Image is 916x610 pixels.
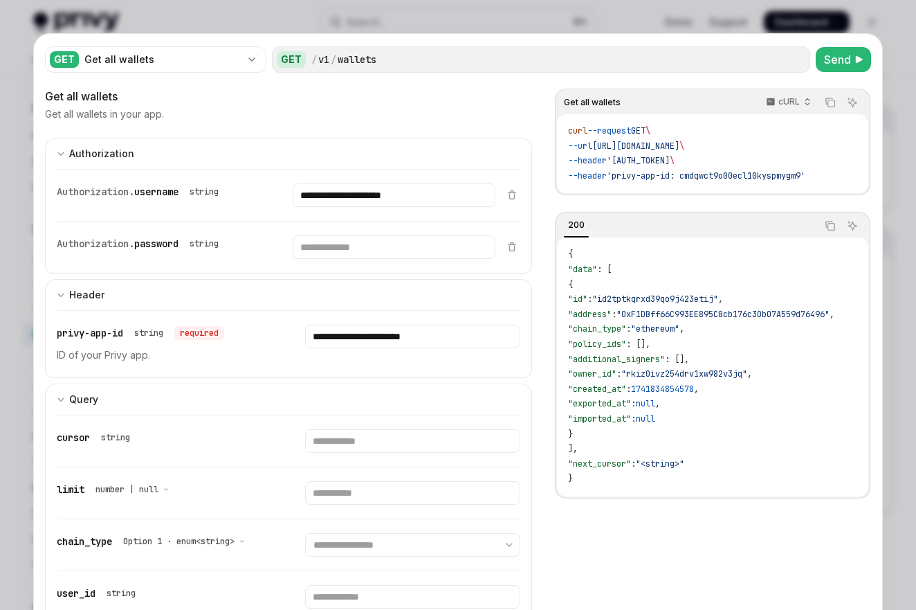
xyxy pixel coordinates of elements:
button: Copy the contents from the code block [821,217,839,235]
span: , [679,323,684,334]
span: password [134,237,178,250]
span: : [631,458,636,469]
input: Enter limit [305,481,520,505]
span: username [134,186,178,198]
button: Expand input section [45,279,532,310]
div: privy-app-id [57,325,224,341]
span: limit [57,483,84,496]
button: GETGet all wallets [45,45,266,74]
span: \ [679,141,684,152]
span: [URL][DOMAIN_NAME] [592,141,679,152]
span: \ [645,125,650,136]
p: cURL [778,96,800,107]
div: wallets [338,53,376,66]
span: --header [568,170,607,181]
span: \ [670,155,675,166]
span: : [ [597,264,612,275]
div: Get all wallets [84,53,241,66]
span: 1741834854578 [631,384,694,395]
div: / [331,53,336,66]
div: required [174,326,224,340]
span: null [636,413,655,424]
span: : [587,294,592,305]
span: , [694,384,699,395]
span: privy-app-id [57,327,123,339]
input: Enter cursor [305,429,520,453]
span: "id" [568,294,587,305]
button: Send [816,47,871,72]
span: : [612,309,616,320]
button: Expand input section [45,138,532,169]
span: --url [568,141,592,152]
div: Authorization.username [57,183,224,200]
span: { [568,249,573,260]
button: cURL [758,91,817,114]
span: "rkiz0ivz254drv1xw982v3jq" [621,368,747,379]
div: user_id [57,585,141,602]
span: : [], [665,354,689,365]
div: Query [69,391,98,408]
span: : [631,413,636,424]
span: "<string>" [636,458,684,469]
span: : [626,384,631,395]
span: "policy_ids" [568,339,626,350]
span: } [568,429,573,440]
p: Get all wallets in your app. [45,107,164,121]
span: "owner_id" [568,368,616,379]
div: v1 [318,53,329,66]
span: ], [568,443,578,454]
div: / [311,53,317,66]
input: Enter user_id [305,585,520,609]
button: Delete item [504,189,520,200]
span: number | null [95,484,158,495]
div: cursor [57,429,136,446]
span: : [631,398,636,409]
div: chain_type [57,533,251,550]
span: "imported_at" [568,413,631,424]
span: --header [568,155,607,166]
span: : [626,323,631,334]
span: Send [824,51,851,68]
span: , [655,398,660,409]
span: "data" [568,264,597,275]
p: ID of your Privy app. [57,347,272,364]
span: null [636,398,655,409]
span: Option 1 · enum<string> [123,536,235,547]
span: } [568,473,573,484]
span: "id2tptkqrxd39qo9j423etij" [592,294,718,305]
span: user_id [57,587,95,600]
span: --request [587,125,631,136]
span: Authorization. [57,186,134,198]
button: Expand input section [45,384,532,415]
span: , [830,309,834,320]
span: "chain_type" [568,323,626,334]
span: : [616,368,621,379]
select: Select chain_type [305,533,520,557]
button: Ask AI [843,217,861,235]
button: number | null [95,483,170,496]
span: chain_type [57,535,112,548]
div: Header [69,287,104,303]
span: : [], [626,339,650,350]
span: GET [631,125,645,136]
span: Authorization. [57,237,134,250]
button: Copy the contents from the code block [821,93,839,111]
span: curl [568,125,587,136]
span: { [568,279,573,290]
div: limit [57,481,175,498]
span: , [718,294,723,305]
span: '[AUTH_TOKEN] [607,155,670,166]
span: "ethereum" [631,323,679,334]
button: Ask AI [843,93,861,111]
span: "exported_at" [568,398,631,409]
span: "created_at" [568,384,626,395]
button: Option 1 · enum<string> [123,535,246,548]
span: Get all wallets [564,97,621,108]
input: Enter username [293,183,495,207]
div: GET [277,51,306,68]
span: "address" [568,309,612,320]
input: Enter password [293,235,495,259]
input: Enter privy-app-id [305,325,520,348]
span: cursor [57,431,90,444]
span: "0xF1DBff66C993EE895C8cb176c30b07A559d76496" [616,309,830,320]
